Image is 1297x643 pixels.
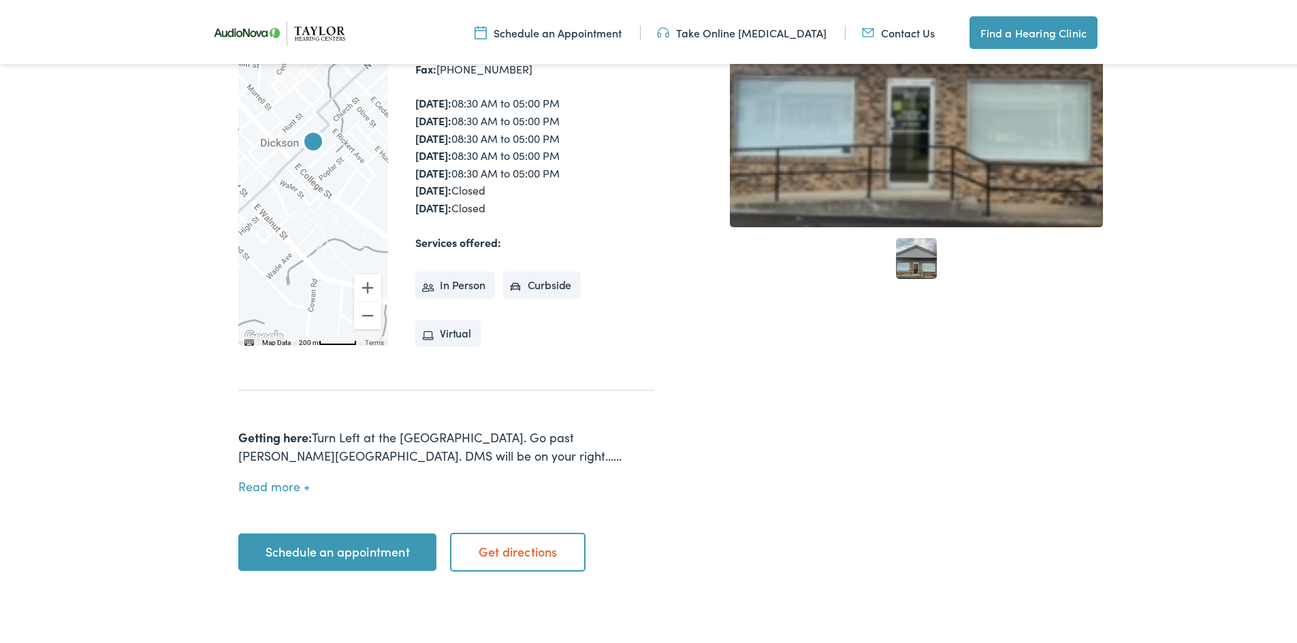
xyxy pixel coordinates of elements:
span: 200 m [299,336,319,344]
strong: [DATE]: [415,180,451,195]
a: Get directions [450,530,586,568]
a: Schedule an Appointment [475,22,622,37]
strong: [DATE]: [415,110,451,125]
a: Contact Us [862,22,935,37]
a: 1 [896,235,937,276]
div: 08:30 AM to 05:00 PM 08:30 AM to 05:00 PM 08:30 AM to 05:00 PM 08:30 AM to 05:00 PM 08:30 AM to 0... [415,92,654,214]
a: Find a Hearing Clinic [970,14,1098,46]
button: Zoom in [354,271,381,299]
img: utility icon [475,22,487,37]
strong: [DATE]: [415,145,451,160]
li: Curbside [503,269,581,296]
button: Zoom out [354,299,381,327]
strong: [DATE]: [415,128,451,143]
strong: [DATE]: [415,197,451,212]
div: Turn Left at the [GEOGRAPHIC_DATA]. Go past [PERSON_NAME][GEOGRAPHIC_DATA]. DMS will be on your r... [238,425,654,462]
button: Map Data [262,335,291,345]
img: Google [242,325,287,343]
li: In Person [415,269,495,296]
div: AudioNova [291,119,335,163]
button: Read more [238,477,310,491]
li: Virtual [415,317,481,344]
img: utility icon [862,22,874,37]
strong: Getting here: [238,426,312,443]
a: Terms (opens in new tab) [365,336,384,344]
strong: [DATE]: [415,93,451,108]
a: Open this area in Google Maps (opens a new window) [242,325,287,343]
button: Map Scale: 200 m per 52 pixels [295,333,361,343]
strong: Fax: [415,59,436,73]
strong: Services offered: [415,232,501,247]
img: utility icon [657,22,669,37]
strong: [DATE]: [415,163,451,178]
a: Take Online [MEDICAL_DATA] [657,22,827,37]
a: Schedule an appointment [238,531,436,569]
button: Keyboard shortcuts [244,335,254,345]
